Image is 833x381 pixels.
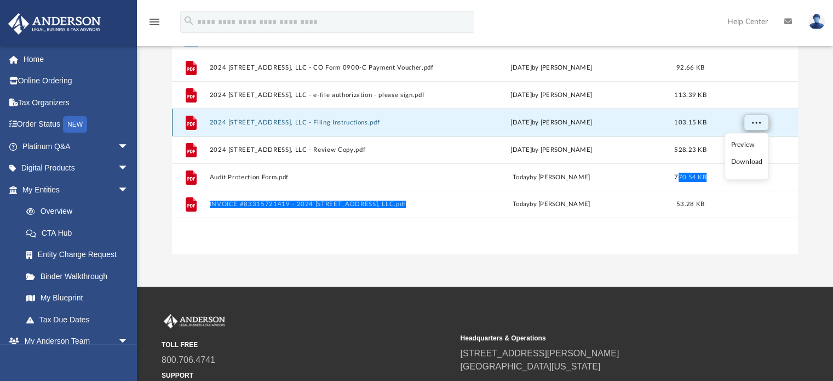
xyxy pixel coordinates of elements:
[148,15,161,29] i: menu
[439,145,663,155] div: [DATE] by [PERSON_NAME]
[460,362,600,371] a: [GEOGRAPHIC_DATA][US_STATE]
[725,133,769,180] ul: More options
[439,118,663,128] div: [DATE] by [PERSON_NAME]
[15,244,145,266] a: Entity Change Request
[5,13,104,35] img: Anderson Advisors Platinum Portal
[183,15,195,27] i: search
[439,173,663,183] div: by [PERSON_NAME]
[676,65,704,71] span: 92.66 KB
[512,202,529,208] span: today
[674,174,706,180] span: 770.54 KB
[172,26,798,253] div: grid
[15,201,145,223] a: Overview
[118,331,140,353] span: arrow_drop_down
[8,70,145,92] a: Online Ordering
[118,157,140,180] span: arrow_drop_down
[743,115,768,131] button: More options
[209,201,434,208] button: INVOICE #83315721419 - 2024 [STREET_ADDRESS], LLC.pdf
[674,120,706,126] span: 103.15 KB
[15,287,140,309] a: My Blueprint
[209,174,434,181] button: Audit Protection Form.pdf
[162,371,452,380] small: SUPPORT
[731,139,762,151] li: Preview
[676,202,704,208] span: 53.28 KB
[148,21,161,29] a: menu
[8,92,145,113] a: Tax Organizers
[209,92,434,99] button: 2024 [STREET_ADDRESS], LLC - e-file authorization - please sign.pdf
[808,14,825,30] img: User Pic
[162,340,452,350] small: TOLL FREE
[439,90,663,100] div: [DATE] by [PERSON_NAME]
[460,349,619,358] a: [STREET_ADDRESS][PERSON_NAME]
[209,146,434,153] button: 2024 [STREET_ADDRESS], LLC - Review Copy.pdf
[674,147,706,153] span: 528.23 KB
[8,113,145,136] a: Order StatusNEW
[512,174,529,180] span: today
[8,331,140,352] a: My Anderson Teamarrow_drop_down
[209,64,434,71] button: 2024 [STREET_ADDRESS], LLC - CO Form 0900-C Payment Voucher.pdf
[63,116,87,133] div: NEW
[162,355,215,365] a: 800.706.4741
[8,179,145,201] a: My Entitiesarrow_drop_down
[8,135,145,157] a: Platinum Q&Aarrow_drop_down
[460,333,751,343] small: Headquarters & Operations
[439,200,663,210] div: by [PERSON_NAME]
[8,48,145,70] a: Home
[209,119,434,126] button: 2024 [STREET_ADDRESS], LLC - Filing Instructions.pdf
[15,265,145,287] a: Binder Walkthrough
[731,156,762,168] li: Download
[118,179,140,201] span: arrow_drop_down
[674,92,706,98] span: 113.39 KB
[15,222,145,244] a: CTA Hub
[162,314,227,328] img: Anderson Advisors Platinum Portal
[8,157,145,179] a: Digital Productsarrow_drop_down
[118,135,140,158] span: arrow_drop_down
[439,63,663,73] div: [DATE] by [PERSON_NAME]
[15,309,145,331] a: Tax Due Dates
